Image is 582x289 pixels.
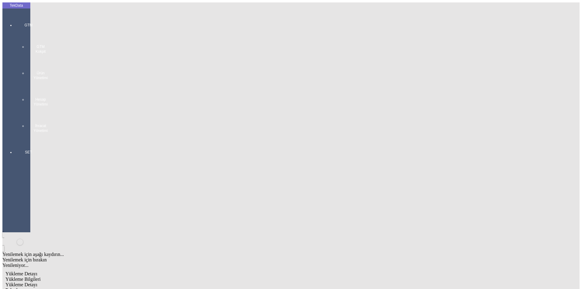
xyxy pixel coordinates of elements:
span: Yükleme Detayı [5,271,37,276]
span: Yükleme Bilgileri [5,277,41,282]
span: İhracat Yönetimi [32,123,50,133]
span: Ürün Yönetimi [32,71,50,80]
span: Hesap Yönetimi [32,97,50,107]
span: Yükleme Detayı [5,282,37,287]
div: Yenilemek için aşağı kaydırın... [2,252,489,257]
span: GTM [19,23,38,28]
span: GTM Kokpit [32,44,50,54]
div: Yenilemek için bırakın [2,257,489,263]
div: TekData [2,3,30,8]
span: SET [19,150,38,155]
div: Yenileniyor... [2,263,489,268]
